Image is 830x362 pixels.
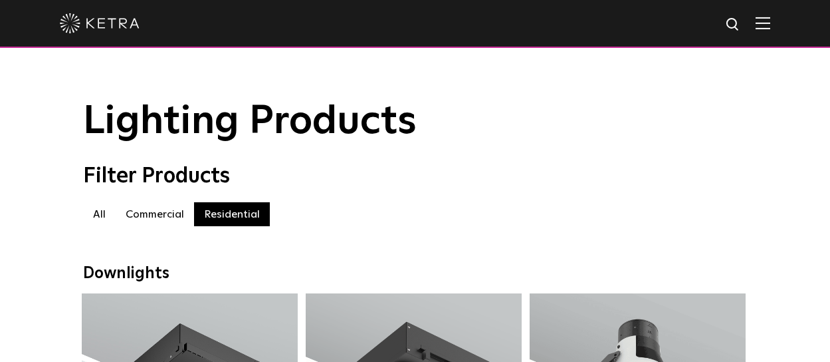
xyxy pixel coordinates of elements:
span: Lighting Products [83,102,417,142]
label: All [83,202,116,226]
label: Residential [194,202,270,226]
img: ketra-logo-2019-white [60,13,140,33]
img: search icon [725,17,742,33]
div: Filter Products [83,164,748,189]
img: Hamburger%20Nav.svg [756,17,770,29]
div: Downlights [83,264,748,283]
label: Commercial [116,202,194,226]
